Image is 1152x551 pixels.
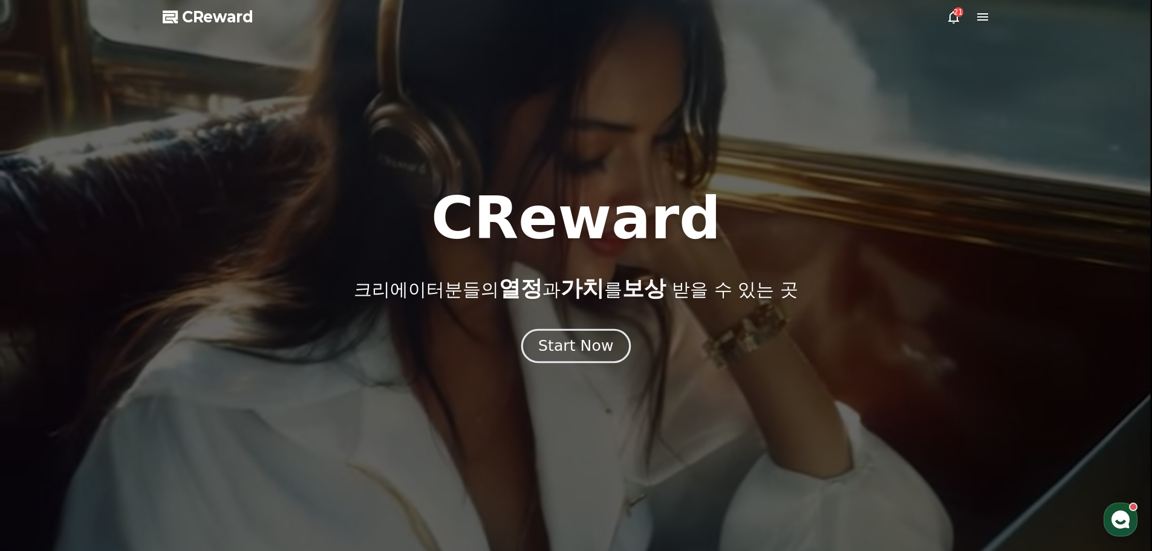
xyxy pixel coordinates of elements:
div: 21 [954,7,963,17]
p: 크리에이터분들의 과 를 받을 수 있는 곳 [354,276,798,301]
span: 보상 [622,276,666,301]
span: 가치 [561,276,604,301]
a: Start Now [524,342,628,353]
a: 설정 [156,383,232,414]
a: 21 [946,10,961,24]
a: 대화 [80,383,156,414]
h1: CReward [431,189,721,247]
span: CReward [182,7,253,27]
button: Start Now [521,328,631,363]
a: CReward [163,7,253,27]
span: 홈 [38,402,45,411]
span: 대화 [111,402,125,412]
a: 홈 [4,383,80,414]
span: 열정 [499,276,542,301]
span: 설정 [187,402,201,411]
div: Start Now [538,336,613,356]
